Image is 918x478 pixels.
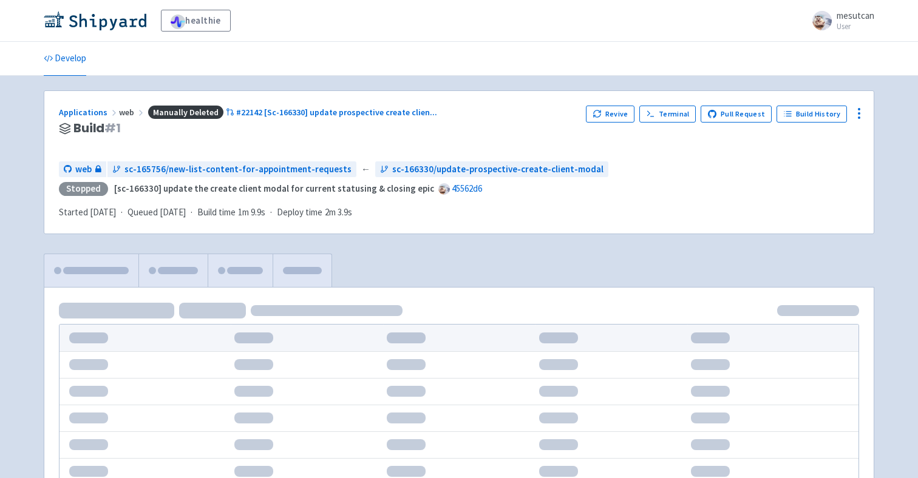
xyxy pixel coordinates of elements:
[104,119,121,136] span: # 1
[75,163,92,177] span: web
[124,163,352,177] span: sc-165756/new-list-content-for-appointment-requests
[44,42,86,76] a: Develop
[837,10,874,21] span: mesutcan
[160,206,186,218] time: [DATE]
[114,183,434,194] strong: [sc-166330] update the create client modal for current statusing & closing epic
[197,206,236,220] span: Build time
[392,163,603,177] span: sc-166330/update-prospective-create-client-modal
[325,206,352,220] span: 2m 3.9s
[59,161,106,178] a: web
[59,107,119,118] a: Applications
[361,163,370,177] span: ←
[777,106,847,123] a: Build History
[148,106,223,119] span: Manually Deleted
[59,206,116,218] span: Started
[586,106,634,123] button: Revive
[701,106,772,123] a: Pull Request
[107,161,356,178] a: sc-165756/new-list-content-for-appointment-requests
[73,121,121,135] span: Build
[805,11,874,30] a: mesutcan User
[236,107,437,118] span: #22142 [Sc-166330] update prospective create clien ...
[59,182,108,196] div: Stopped
[837,22,874,30] small: User
[90,206,116,218] time: [DATE]
[146,107,439,118] a: Manually Deleted#22142 [Sc-166330] update prospective create clien...
[238,206,265,220] span: 1m 9.9s
[375,161,608,178] a: sc-166330/update-prospective-create-client-modal
[59,206,359,220] div: · · ·
[277,206,322,220] span: Deploy time
[639,106,696,123] a: Terminal
[119,107,146,118] span: web
[452,183,482,194] a: 45562d6
[127,206,186,218] span: Queued
[161,10,231,32] a: healthie
[44,11,146,30] img: Shipyard logo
